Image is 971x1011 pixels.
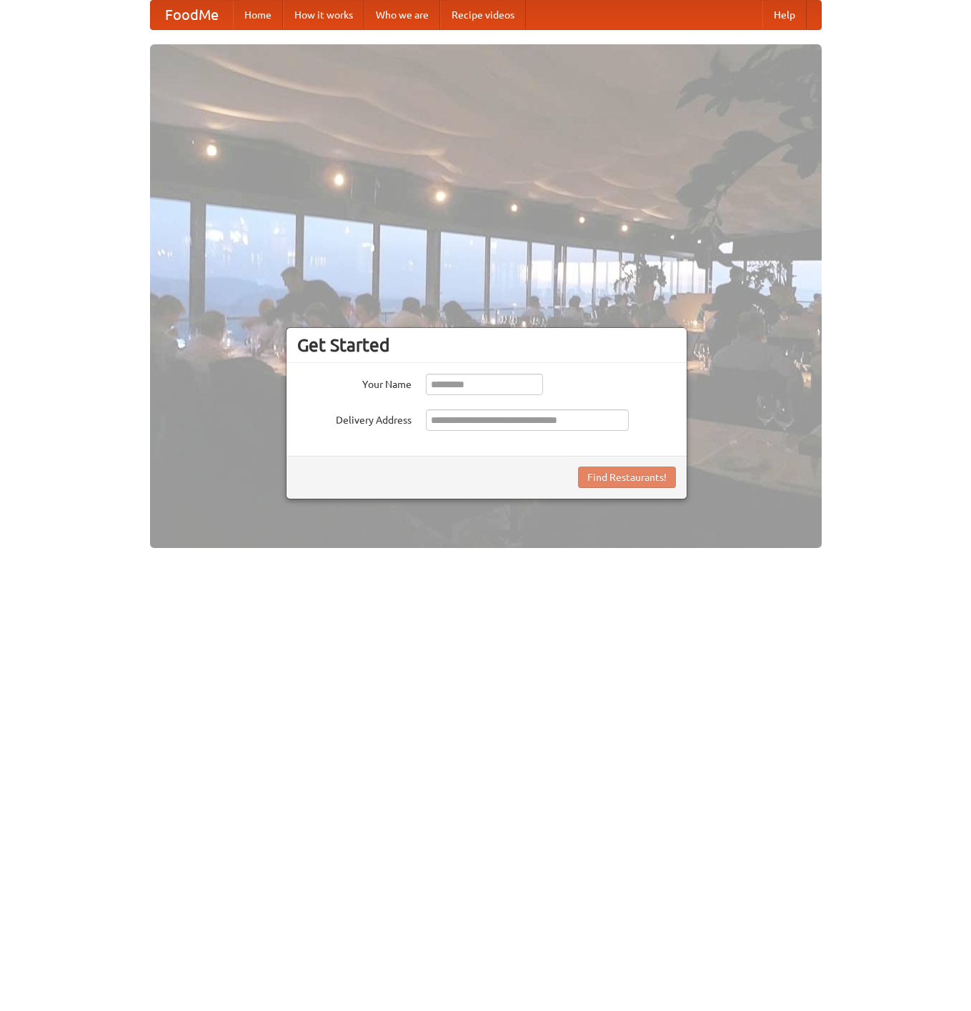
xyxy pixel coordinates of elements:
[283,1,364,29] a: How it works
[578,467,676,488] button: Find Restaurants!
[297,409,412,427] label: Delivery Address
[151,1,233,29] a: FoodMe
[297,374,412,392] label: Your Name
[233,1,283,29] a: Home
[297,334,676,356] h3: Get Started
[440,1,526,29] a: Recipe videos
[364,1,440,29] a: Who we are
[762,1,807,29] a: Help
